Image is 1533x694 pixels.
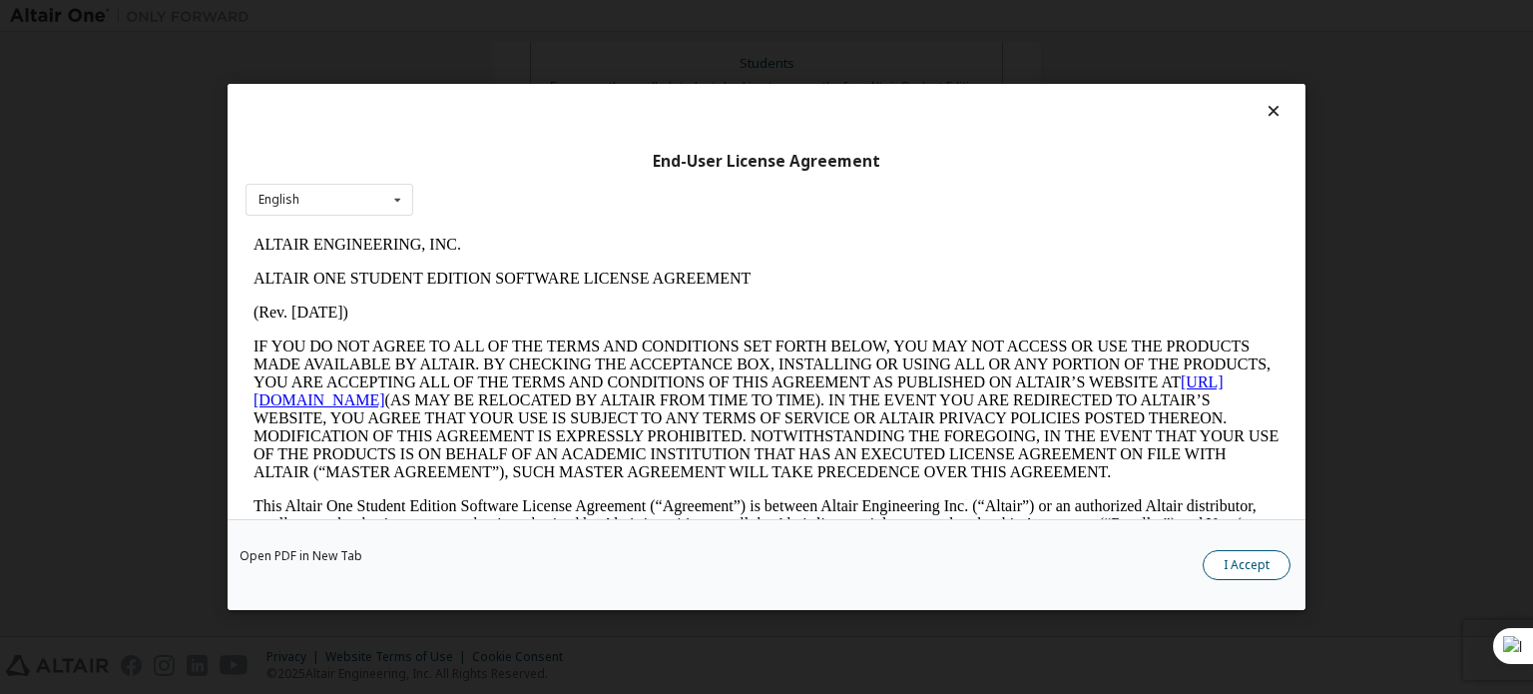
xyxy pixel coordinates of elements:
[8,42,1034,60] p: ALTAIR ONE STUDENT EDITION SOFTWARE LICENSE AGREEMENT
[8,270,1034,342] p: This Altair One Student Edition Software License Agreement (“Agreement”) is between Altair Engine...
[240,550,362,562] a: Open PDF in New Tab
[258,194,299,206] div: English
[8,76,1034,94] p: (Rev. [DATE])
[8,110,1034,254] p: IF YOU DO NOT AGREE TO ALL OF THE TERMS AND CONDITIONS SET FORTH BELOW, YOU MAY NOT ACCESS OR USE...
[8,146,978,181] a: [URL][DOMAIN_NAME]
[1203,550,1290,580] button: I Accept
[8,8,1034,26] p: ALTAIR ENGINEERING, INC.
[246,152,1287,172] div: End-User License Agreement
